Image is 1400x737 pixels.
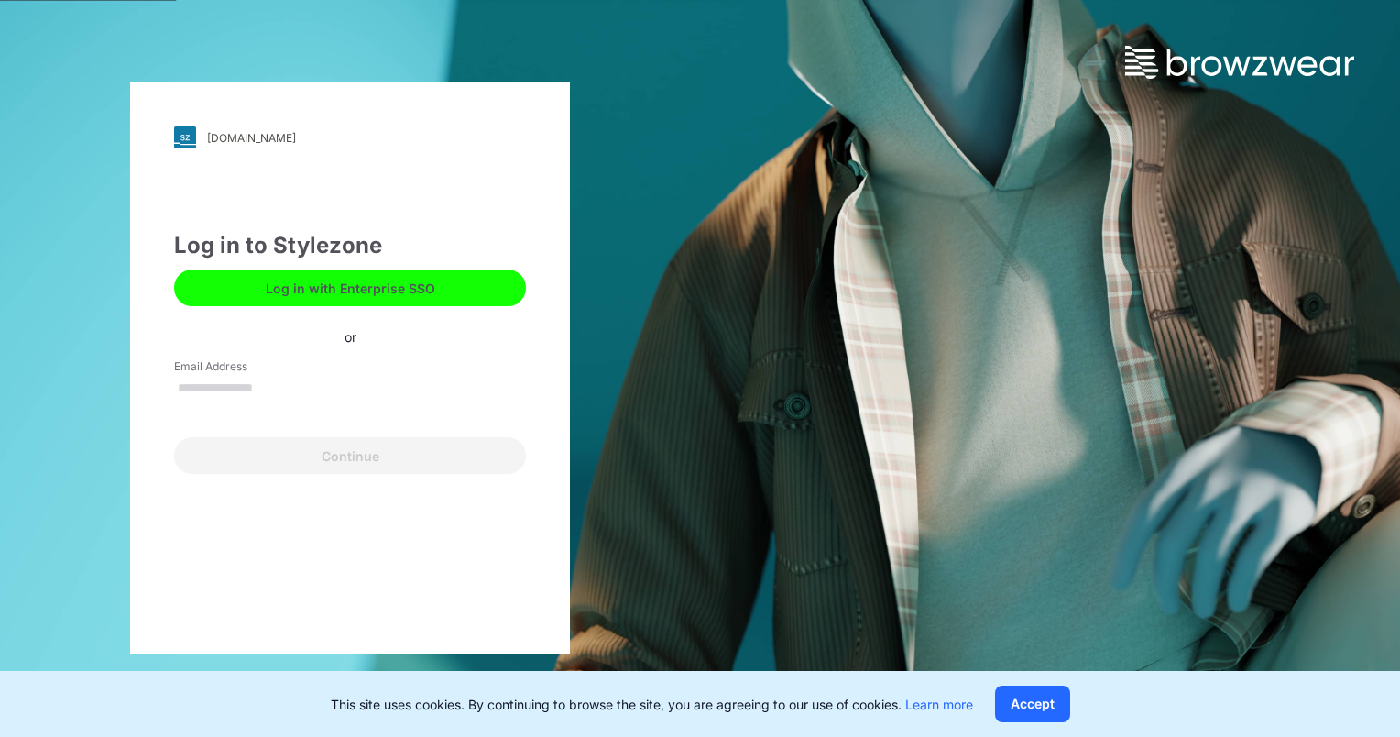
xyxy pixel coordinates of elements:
[331,695,973,714] p: This site uses cookies. By continuing to browse the site, you are agreeing to our use of cookies.
[174,126,196,148] img: svg+xml;base64,PHN2ZyB3aWR0aD0iMjgiIGhlaWdodD0iMjgiIHZpZXdCb3g9IjAgMCAyOCAyOCIgZmlsbD0ibm9uZSIgeG...
[174,269,526,306] button: Log in with Enterprise SSO
[174,229,526,262] div: Log in to Stylezone
[1125,46,1354,79] img: browzwear-logo.73288ffb.svg
[905,697,973,712] a: Learn more
[330,326,371,346] div: or
[174,126,526,148] a: [DOMAIN_NAME]
[995,686,1070,722] button: Accept
[207,131,296,145] div: [DOMAIN_NAME]
[174,358,302,375] label: Email Address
